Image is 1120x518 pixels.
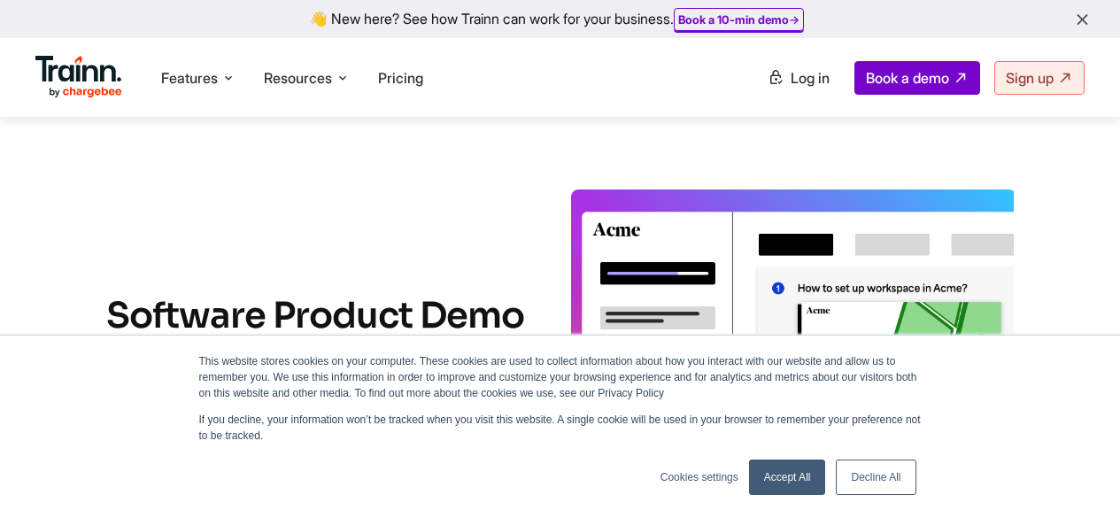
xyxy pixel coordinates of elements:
span: Sign up [1006,69,1054,87]
img: Trainn Logo [35,56,122,98]
div: 👋 New here? See how Trainn can work for your business. [11,11,1109,27]
a: Book a demo [854,61,980,95]
a: Pricing [378,69,423,87]
h1: Software Product Demo Video Maker [106,291,543,390]
a: Cookies settings [660,469,738,485]
b: Book a 10-min demo [678,12,789,27]
span: Resources [264,68,332,88]
a: Accept All [749,460,826,495]
a: Book a 10-min demo→ [678,12,799,27]
p: This website stores cookies on your computer. These cookies are used to collect information about... [199,353,922,401]
a: Sign up [994,61,1085,95]
a: Log in [757,62,840,94]
p: If you decline, your information won’t be tracked when you visit this website. A single cookie wi... [199,412,922,444]
span: Log in [791,69,830,87]
span: Features [161,68,218,88]
span: Book a demo [866,69,949,87]
a: Decline All [836,460,915,495]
